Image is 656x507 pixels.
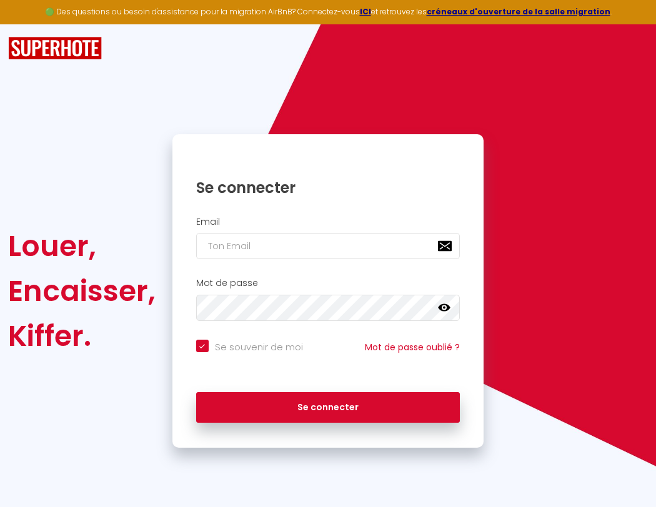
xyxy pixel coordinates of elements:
[8,37,102,60] img: SuperHote logo
[196,392,460,423] button: Se connecter
[196,178,460,197] h1: Se connecter
[196,217,460,227] h2: Email
[8,313,156,358] div: Kiffer.
[360,6,371,17] a: ICI
[8,268,156,313] div: Encaisser,
[365,341,460,353] a: Mot de passe oublié ?
[427,6,610,17] a: créneaux d'ouverture de la salle migration
[8,224,156,268] div: Louer,
[196,278,460,288] h2: Mot de passe
[196,233,460,259] input: Ton Email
